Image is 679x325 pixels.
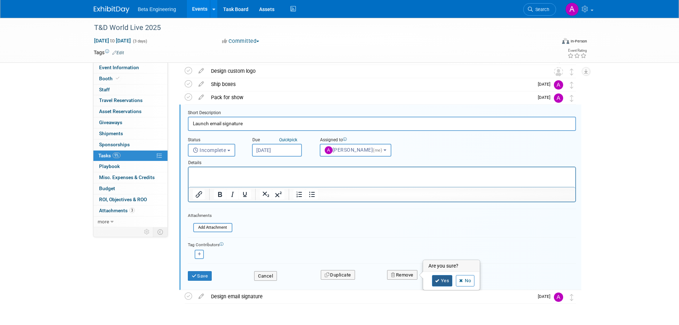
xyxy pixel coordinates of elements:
button: Duplicate [321,270,355,280]
button: Superscript [272,189,284,199]
div: Short Description [188,110,576,117]
span: ROI, Objectives & ROO [99,197,147,202]
div: Event Rating [567,49,587,52]
a: Search [523,3,556,16]
div: Status [188,137,241,144]
button: Save [188,271,212,281]
img: Anne Mertens [554,93,563,103]
img: Anne Mertens [554,80,563,90]
span: [DATE] [538,294,554,299]
a: Yes [432,275,453,286]
span: [DATE] [538,82,554,87]
td: Personalize Event Tab Strip [141,227,153,237]
button: Subscript [260,189,272,199]
span: 3 [129,208,135,213]
div: Event Format [514,37,587,48]
button: Insert/edit link [193,189,205,199]
a: Asset Reservations [93,106,168,117]
span: Budget [99,186,115,191]
span: Booth [99,76,121,81]
a: Giveaways [93,117,168,128]
a: edit [195,81,207,87]
span: Incomplete [193,147,226,153]
a: Sponsorships [93,139,168,150]
div: Pack for show [207,91,534,103]
iframe: Rich Text Area [189,167,575,187]
span: Asset Reservations [99,108,142,114]
i: Move task [570,294,573,301]
a: Attachments3 [93,205,168,216]
i: Booth reservation complete [116,76,119,80]
div: Details [188,157,576,167]
div: Design email signature [207,290,534,303]
a: Edit [112,50,124,55]
input: Due Date [252,144,302,157]
div: Assigned to [320,137,409,144]
div: Ship boxes [207,78,534,90]
span: [DATE] [DATE] [94,37,131,44]
button: Numbered list [293,189,305,199]
img: ExhibitDay [94,6,129,13]
td: Tags [94,49,124,56]
i: Quick [279,137,289,142]
span: Staff [99,87,110,92]
img: Unassigned [554,67,563,76]
i: Move task [570,95,573,102]
span: (3 days) [132,39,147,44]
button: Remove [387,270,417,280]
span: [PERSON_NAME] [325,147,384,153]
span: Shipments [99,131,123,136]
a: Quickpick [278,137,299,143]
a: edit [195,293,207,300]
a: Tasks9% [93,151,168,161]
span: Beta Engineering [138,6,176,12]
span: Attachments [99,208,135,213]
a: Playbook [93,161,168,172]
td: Toggle Event Tabs [153,227,168,237]
h3: Are you sure? [423,260,480,272]
a: edit [195,68,207,74]
div: Tag Contributors [188,240,576,248]
span: Playbook [99,163,120,169]
button: Cancel [254,271,277,281]
a: Travel Reservations [93,95,168,106]
span: Tasks [98,153,120,158]
a: Event Information [93,62,168,73]
img: Format-Inperson.png [562,38,569,44]
a: Booth [93,73,168,84]
button: Underline [239,189,251,199]
a: edit [195,94,207,101]
i: Move task [570,82,573,88]
button: Bullet list [306,189,318,199]
a: ROI, Objectives & ROO [93,194,168,205]
button: Incomplete [188,144,235,157]
button: Italic [226,189,238,199]
span: [DATE] [538,95,554,100]
img: Anne Mertens [554,293,563,302]
span: Travel Reservations [99,97,143,103]
a: Budget [93,183,168,194]
a: Misc. Expenses & Credits [93,172,168,183]
button: Bold [214,189,226,199]
div: In-Person [570,39,587,44]
div: Attachments [188,213,232,219]
a: more [93,217,168,227]
button: Committed [220,37,262,45]
div: Due [252,137,309,144]
span: Misc. Expenses & Credits [99,174,155,180]
span: Search [533,7,549,12]
span: to [109,38,116,44]
span: Giveaways [99,120,122,125]
div: T&D World Live 2025 [92,21,545,34]
i: Move task [570,68,573,75]
span: more [98,219,109,224]
a: Staff [93,85,168,95]
span: Event Information [99,65,139,70]
a: Shipments [93,128,168,139]
div: Design custom logo [207,65,540,77]
button: [PERSON_NAME](me) [320,144,391,157]
img: Anne Mertens [565,2,579,16]
a: No [456,275,474,286]
span: (me) [373,148,382,153]
input: Name of task or a short description [188,117,576,131]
